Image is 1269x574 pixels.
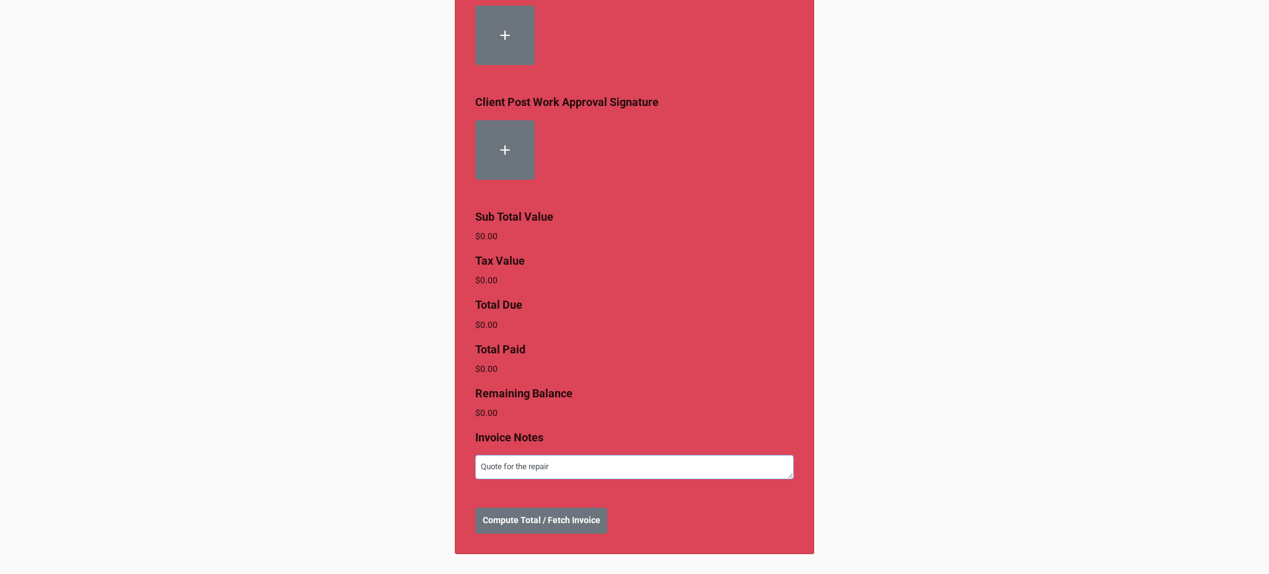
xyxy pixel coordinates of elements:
[475,407,794,419] p: $0.00
[475,94,659,111] label: Client Post Work Approval Signature
[475,387,573,400] b: Remaining Balance
[475,455,794,479] textarea: Quote for the repair
[475,274,794,286] p: $0.00
[475,230,794,242] p: $0.00
[483,514,600,527] b: Compute Total / Fetch Invoice
[475,429,543,446] label: Invoice Notes
[475,363,794,375] p: $0.00
[475,298,522,311] b: Total Due
[475,319,794,331] p: $0.00
[475,254,525,267] b: Tax Value
[475,343,525,356] b: Total Paid
[475,508,607,534] button: Compute Total / Fetch Invoice
[475,210,553,223] b: Sub Total Value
